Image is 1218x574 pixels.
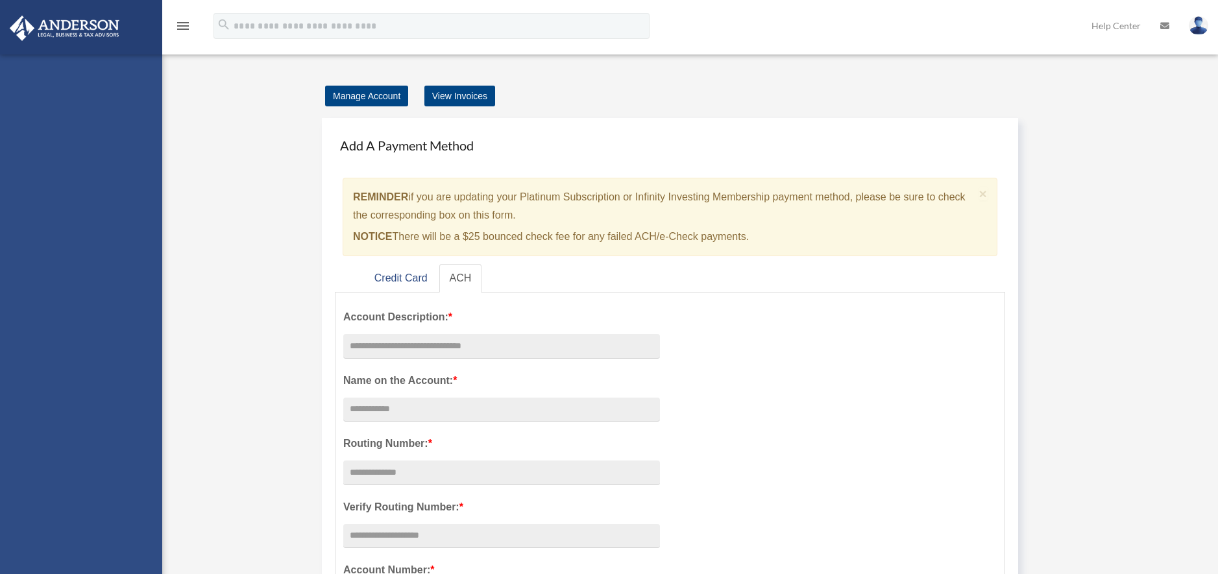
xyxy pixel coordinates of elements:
a: View Invoices [424,86,495,106]
a: Manage Account [325,86,408,106]
i: menu [175,18,191,34]
label: Account Description: [343,308,660,326]
a: ACH [439,264,482,293]
img: User Pic [1189,16,1208,35]
span: × [979,186,988,201]
strong: NOTICE [353,231,392,242]
div: if you are updating your Platinum Subscription or Infinity Investing Membership payment method, p... [343,178,997,256]
strong: REMINDER [353,191,408,202]
img: Anderson Advisors Platinum Portal [6,16,123,41]
a: Credit Card [364,264,438,293]
button: Close [979,187,988,200]
label: Verify Routing Number: [343,498,660,516]
label: Name on the Account: [343,372,660,390]
p: There will be a $25 bounced check fee for any failed ACH/e-Check payments. [353,228,974,246]
label: Routing Number: [343,435,660,453]
a: menu [175,23,191,34]
i: search [217,18,231,32]
h4: Add A Payment Method [335,131,1005,160]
